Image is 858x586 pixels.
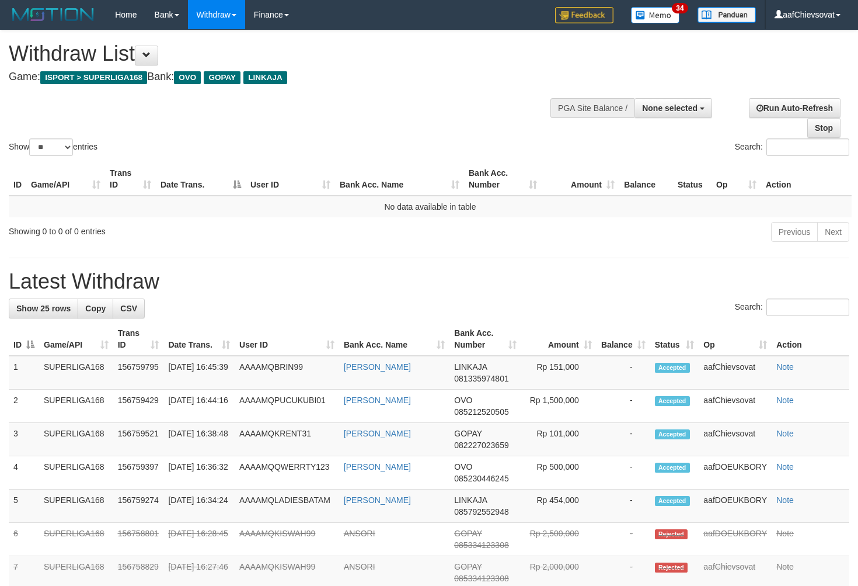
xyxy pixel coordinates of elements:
th: Bank Acc. Name: activate to sort column ascending [335,162,464,196]
td: 156758801 [113,523,164,556]
span: Copy 085212520505 to clipboard [454,407,508,417]
a: Note [776,529,794,538]
th: Bank Acc. Number: activate to sort column ascending [464,162,542,196]
label: Search: [735,299,849,316]
span: GOPAY [204,71,240,84]
td: Rp 2,500,000 [521,523,597,556]
td: SUPERLIGA168 [39,423,113,456]
span: LINKAJA [454,495,487,505]
span: Copy 085792552948 to clipboard [454,507,508,516]
td: Rp 101,000 [521,423,597,456]
td: aafDOEUKBORY [699,523,772,556]
span: Copy 085334123308 to clipboard [454,540,508,550]
img: Button%20Memo.svg [631,7,680,23]
div: PGA Site Balance / [550,98,634,118]
span: LINKAJA [454,362,487,372]
td: Rp 500,000 [521,456,597,490]
th: Bank Acc. Number: activate to sort column ascending [449,323,521,356]
a: Run Auto-Refresh [749,98,840,118]
th: Bank Acc. Name: activate to sort column ascending [339,323,449,356]
a: Note [776,362,794,372]
th: Amount: activate to sort column ascending [542,162,619,196]
th: Status: activate to sort column ascending [650,323,699,356]
th: Date Trans.: activate to sort column descending [156,162,246,196]
td: [DATE] 16:44:16 [163,390,235,423]
h4: Game: Bank: [9,71,560,83]
a: Copy [78,299,113,318]
th: Trans ID: activate to sort column ascending [113,323,164,356]
input: Search: [766,299,849,316]
th: Action [761,162,852,196]
td: AAAAMQQWERRTY123 [235,456,339,490]
span: Copy 082227023659 to clipboard [454,441,508,450]
img: MOTION_logo.png [9,6,97,23]
h1: Latest Withdraw [9,270,849,293]
td: No data available in table [9,196,852,217]
th: User ID: activate to sort column ascending [246,162,335,196]
td: SUPERLIGA168 [39,490,113,523]
th: Status [673,162,711,196]
span: Copy 085230446245 to clipboard [454,474,508,483]
td: 1 [9,356,39,390]
a: Previous [771,222,818,242]
span: Copy 081335974801 to clipboard [454,374,508,383]
span: Accepted [655,429,690,439]
td: [DATE] 16:45:39 [163,356,235,390]
td: Rp 151,000 [521,356,597,390]
a: [PERSON_NAME] [344,462,411,471]
span: ISPORT > SUPERLIGA168 [40,71,147,84]
td: SUPERLIGA168 [39,390,113,423]
td: Rp 454,000 [521,490,597,523]
a: Note [776,396,794,405]
span: GOPAY [454,562,482,571]
span: Rejected [655,563,688,573]
a: Next [817,222,849,242]
td: SUPERLIGA168 [39,523,113,556]
th: User ID: activate to sort column ascending [235,323,339,356]
th: Date Trans.: activate to sort column ascending [163,323,235,356]
td: aafChievsovat [699,423,772,456]
a: CSV [113,299,145,318]
a: Show 25 rows [9,299,78,318]
td: 156759795 [113,356,164,390]
a: [PERSON_NAME] [344,429,411,438]
td: aafDOEUKBORY [699,490,772,523]
span: OVO [454,462,472,471]
td: Rp 1,500,000 [521,390,597,423]
td: aafChievsovat [699,390,772,423]
a: Note [776,429,794,438]
select: Showentries [29,138,73,156]
th: ID [9,162,26,196]
span: Accepted [655,496,690,506]
td: AAAAMQPUCUKUBI01 [235,390,339,423]
td: SUPERLIGA168 [39,356,113,390]
td: AAAAMQKISWAH99 [235,523,339,556]
label: Search: [735,138,849,156]
a: ANSORI [344,529,375,538]
td: AAAAMQLADIESBATAM [235,490,339,523]
th: ID: activate to sort column descending [9,323,39,356]
a: Stop [807,118,840,138]
td: aafDOEUKBORY [699,456,772,490]
th: Balance [619,162,673,196]
a: Note [776,562,794,571]
td: - [597,423,650,456]
span: Copy [85,304,106,313]
td: AAAAMQKRENT31 [235,423,339,456]
span: Accepted [655,363,690,373]
td: - [597,390,650,423]
span: GOPAY [454,429,482,438]
a: [PERSON_NAME] [344,495,411,505]
td: 156759521 [113,423,164,456]
a: Note [776,462,794,471]
span: Rejected [655,529,688,539]
td: 156759429 [113,390,164,423]
td: SUPERLIGA168 [39,456,113,490]
img: Feedback.jpg [555,7,613,23]
th: Op: activate to sort column ascending [699,323,772,356]
span: Copy 085334123308 to clipboard [454,574,508,583]
td: - [597,490,650,523]
td: 6 [9,523,39,556]
th: Trans ID: activate to sort column ascending [105,162,156,196]
th: Amount: activate to sort column ascending [521,323,597,356]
